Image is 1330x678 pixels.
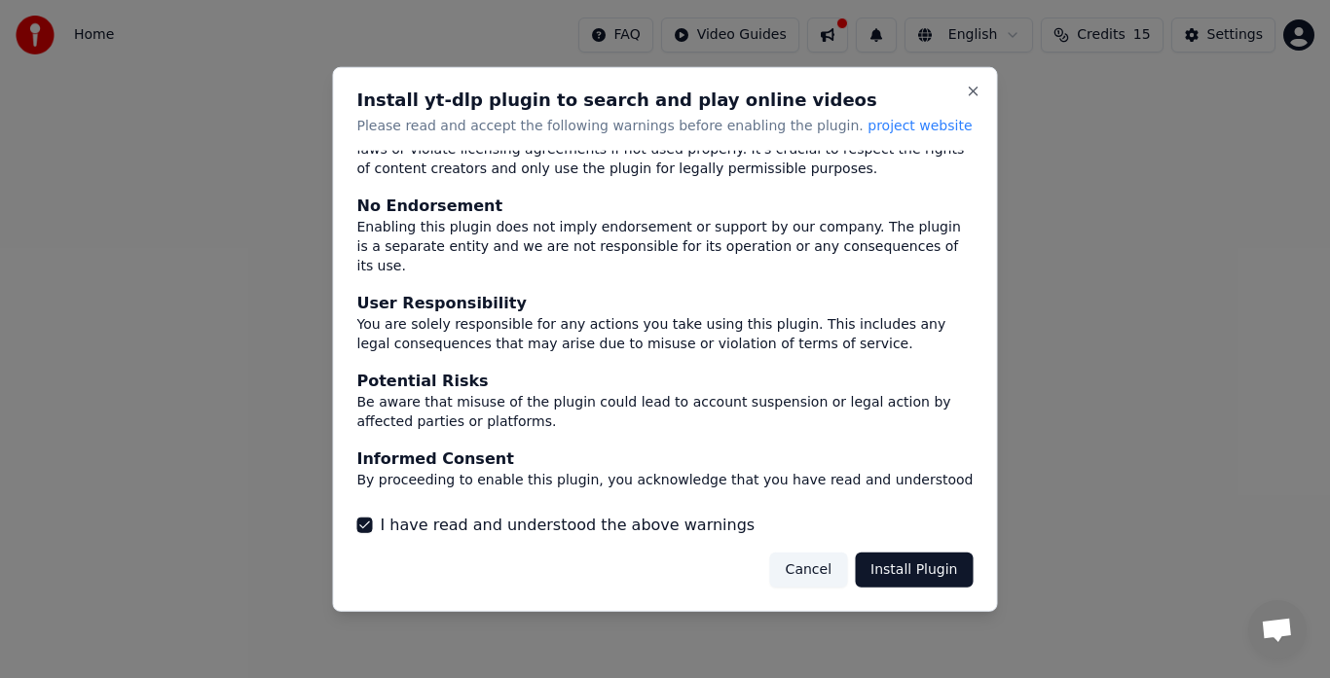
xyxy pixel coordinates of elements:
button: Install Plugin [855,553,973,588]
div: You are solely responsible for any actions you take using this plugin. This includes any legal co... [357,315,974,354]
div: Informed Consent [357,447,974,471]
button: Cancel [770,553,847,588]
p: Please read and accept the following warnings before enabling the plugin. [357,116,974,135]
div: User Responsibility [357,292,974,315]
span: project website [868,117,972,132]
div: By proceeding to enable this plugin, you acknowledge that you have read and understood these warn... [357,471,974,510]
div: Enabling this plugin does not imply endorsement or support by our company. The plugin is a separa... [357,218,974,276]
h2: Install yt-dlp plugin to search and play online videos [357,90,974,108]
div: This plugin may allow actions (like downloading content) that could infringe on copyright laws or... [357,121,974,179]
div: No Endorsement [357,195,974,218]
div: Potential Risks [357,370,974,393]
label: I have read and understood the above warnings [381,514,756,537]
div: Be aware that misuse of the plugin could lead to account suspension or legal action by affected p... [357,393,974,432]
